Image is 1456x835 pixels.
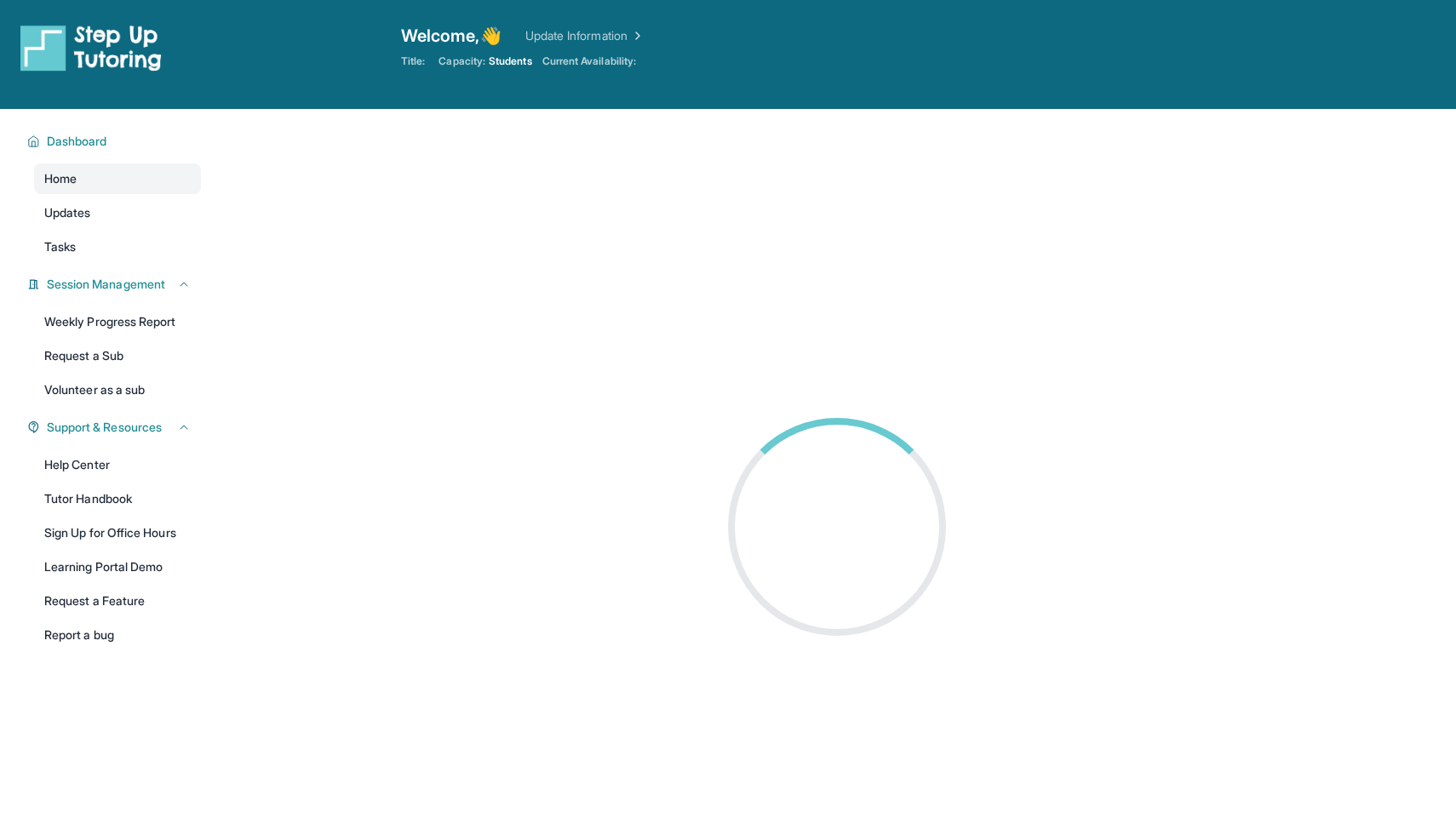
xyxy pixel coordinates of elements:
a: Update Information [525,27,645,44]
a: Help Center [34,449,201,480]
img: logo [20,24,162,71]
a: Request a Feature [34,586,201,616]
a: Request a Sub [34,340,201,371]
img: Chevron Right [628,27,645,44]
span: Updates [44,204,91,221]
span: Welcome, 👋 [401,24,502,48]
a: Weekly Progress Report [34,306,201,337]
a: Volunteer as a sub [34,375,201,405]
a: Tutor Handbook [34,483,201,514]
button: Session Management [40,276,191,293]
a: Report a bug [34,620,201,650]
span: Support & Resources [47,419,162,436]
span: Tasks [44,238,76,255]
a: Updates [34,197,201,228]
button: Dashboard [40,133,191,150]
a: Learning Portal Demo [34,552,201,582]
span: Dashboard [47,133,107,150]
span: Students [489,54,532,68]
span: Home [44,170,77,187]
span: Title: [401,54,425,68]
span: Session Management [47,276,165,293]
a: Sign Up for Office Hours [34,518,201,548]
button: Support & Resources [40,419,191,436]
span: Capacity: [439,54,485,68]
a: Home [34,163,201,194]
span: Current Availability: [542,54,636,68]
a: Tasks [34,232,201,262]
